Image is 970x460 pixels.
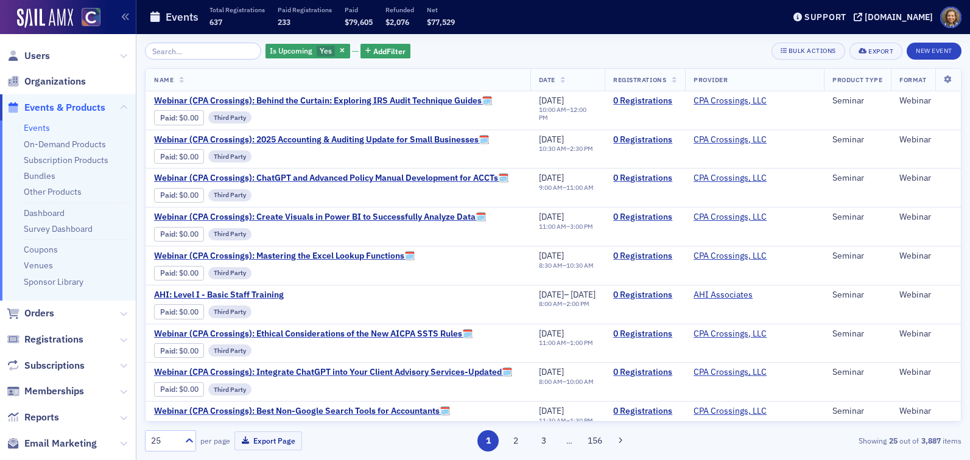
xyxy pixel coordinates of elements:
div: Webinar [899,134,952,145]
span: Format [899,75,926,84]
div: Third Party [208,305,251,318]
button: 3 [533,430,554,451]
time: 12:00 PM [539,105,586,122]
div: Support [804,12,846,23]
div: Third Party [208,228,251,240]
span: Registrations [613,75,666,84]
span: … [561,435,578,446]
button: [DOMAIN_NAME] [854,13,937,21]
div: Export [868,48,893,55]
a: Registrations [7,333,83,346]
span: $0.00 [179,190,199,200]
a: 0 Registrations [613,134,677,145]
a: 0 Registrations [613,329,677,340]
span: [DATE] [539,211,564,222]
div: [DOMAIN_NAME] [865,12,933,23]
span: $0.00 [179,307,199,316]
img: SailAMX [17,9,73,28]
span: [DATE] [571,289,596,300]
a: Survey Dashboard [24,223,93,234]
span: [DATE] [539,172,564,183]
time: 8:00 AM [539,299,563,308]
div: Webinar [899,290,952,301]
span: : [160,346,179,355]
a: Memberships [7,385,84,398]
a: Paid [160,385,175,394]
span: $0.00 [179,113,199,122]
span: Product Type [832,75,882,84]
a: Webinar (CPA Crossings): Behind the Curtain: Exploring IRS Audit Technique Guides🗓️ [154,96,492,106]
input: Search… [145,43,261,60]
a: Sponsor Library [24,276,83,287]
div: – [539,223,593,231]
span: $0.00 [179,385,199,394]
p: Refunded [385,5,414,14]
a: Webinar (CPA Crossings): Integrate ChatGPT into Your Client Advisory Services-Updated🗓️ [154,367,512,378]
div: Paid: 0 - $0 [154,110,204,125]
span: : [160,113,179,122]
time: 10:30 AM [539,144,566,153]
p: Paid Registrations [278,5,332,14]
span: [DATE] [539,366,564,377]
time: 2:30 PM [570,144,593,153]
a: 0 Registrations [613,406,677,417]
button: Bulk Actions [771,43,845,60]
div: 25 [151,434,178,447]
div: – [539,106,596,122]
span: $0.00 [179,268,199,277]
div: – [539,145,593,153]
button: 1 [477,430,499,451]
time: 3:00 PM [570,222,593,231]
a: Events [24,122,50,133]
div: Third Party [208,111,251,124]
a: Paid [160,268,175,277]
time: 11:30 AM [539,416,566,425]
p: Net [427,5,455,14]
div: Webinar [899,329,952,340]
span: Is Upcoming [270,46,312,55]
span: Orders [24,307,54,320]
span: Profile [940,7,961,28]
time: 10:00 AM [566,377,594,386]
span: CPA Crossings, LLC [694,406,770,417]
a: CPA Crossings, LLC [694,406,767,417]
a: Webinar (CPA Crossings): Best Non-Google Search Tools for Accountants🗓️ [154,406,450,417]
time: 11:00 AM [566,183,594,192]
div: Third Party [208,383,251,396]
a: 0 Registrations [613,290,677,301]
a: 0 Registrations [613,173,677,184]
strong: 25 [887,435,899,446]
a: Webinar (CPA Crossings): Create Visuals in Power BI to Successfully Analyze Data🗓️ [154,212,486,223]
a: On-Demand Products [24,139,106,150]
span: $0.00 [179,152,199,161]
div: Paid: 0 - $0 [154,382,204,397]
span: CPA Crossings, LLC [694,96,770,106]
div: Webinar [899,173,952,184]
span: $0.00 [179,229,199,239]
a: Organizations [7,75,86,88]
span: : [160,190,179,200]
span: $79,605 [345,17,373,27]
div: Paid: 0 - $0 [154,188,204,203]
a: Paid [160,190,175,200]
span: AHI: Level I - Basic Staff Training [154,290,359,301]
time: 8:30 AM [539,261,563,270]
div: Paid: 0 - $0 [154,343,204,358]
div: – [539,262,594,270]
span: : [160,229,179,239]
div: – [539,184,594,192]
a: CPA Crossings, LLC [694,96,767,106]
div: Webinar [899,251,952,262]
span: [DATE] [539,250,564,261]
div: – [539,339,593,347]
time: 9:00 AM [539,183,563,192]
span: Email Marketing [24,437,97,450]
a: Events & Products [7,101,105,114]
div: – [539,300,596,308]
span: Webinar (CPA Crossings): ChatGPT and Advanced Policy Manual Development for ACCTs🗓️ [154,173,508,184]
a: View Homepage [73,8,100,29]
